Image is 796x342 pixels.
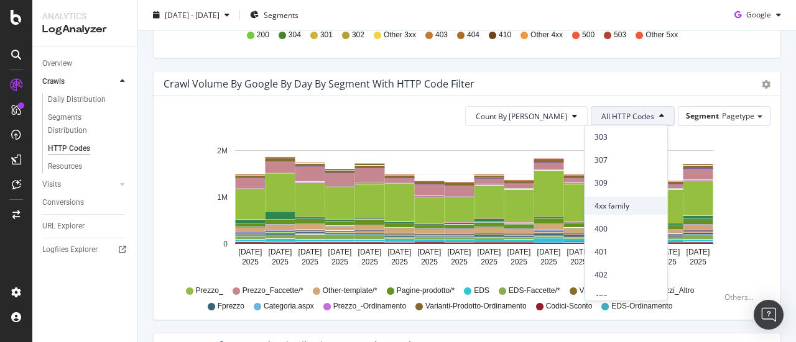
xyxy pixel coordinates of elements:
[391,258,408,266] text: 2025
[48,93,129,106] a: Daily Distribution
[42,196,84,209] div: Conversions
[595,246,657,258] span: 401
[580,286,635,296] span: Varianti-Prodotto
[42,10,127,22] div: Analytics
[223,240,228,248] text: 0
[465,106,588,126] button: Count By [PERSON_NAME]
[239,248,262,256] text: [DATE]
[217,146,228,155] text: 2M
[320,30,333,40] span: 301
[729,5,786,25] button: Google
[302,258,318,266] text: 2025
[333,301,406,312] span: Prezzo_-Ordinamento
[507,248,531,256] text: [DATE]
[384,30,416,40] span: Other 3xx
[722,110,754,121] span: Pagetype
[164,136,761,280] svg: A chart.
[654,286,695,296] span: Prezzi_Altro
[611,301,672,312] span: EDS-Ordinamento
[451,258,468,266] text: 2025
[530,30,563,40] span: Other 4xx
[476,111,567,122] span: Count By Day
[298,248,322,256] text: [DATE]
[269,248,292,256] text: [DATE]
[582,30,595,40] span: 500
[264,9,298,20] span: Segments
[42,220,129,233] a: URL Explorer
[42,178,61,191] div: Visits
[762,80,771,89] div: gear
[48,111,117,137] div: Segments Distribution
[595,292,657,304] span: 403
[323,286,377,296] span: Other-template/*
[595,200,657,212] span: 4xx family
[595,178,657,189] span: 309
[164,78,474,90] div: Crawl Volume by google by Day by Segment with HTTP Code Filter
[646,30,678,40] span: Other 5xx
[537,248,561,256] text: [DATE]
[754,300,784,330] div: Open Intercom Messenger
[48,160,129,173] a: Resources
[42,220,85,233] div: URL Explorer
[686,110,719,121] span: Segment
[595,132,657,143] span: 303
[272,258,289,266] text: 2025
[540,258,557,266] text: 2025
[217,193,228,202] text: 1M
[352,30,364,40] span: 302
[243,286,303,296] span: Prezzo_Faccette/*
[724,292,759,302] div: Others...
[257,30,269,40] span: 200
[687,248,710,256] text: [DATE]
[361,258,378,266] text: 2025
[42,196,129,209] a: Conversions
[657,248,680,256] text: [DATE]
[660,258,677,266] text: 2025
[264,301,314,312] span: Categoria.aspx
[48,111,129,137] a: Segments Distribution
[591,106,675,126] button: All HTTP Codes
[48,160,82,173] div: Resources
[42,178,116,191] a: Visits
[595,155,657,166] span: 307
[435,30,448,40] span: 403
[245,5,303,25] button: Segments
[614,30,626,40] span: 503
[165,9,220,20] span: [DATE] - [DATE]
[42,243,98,256] div: Logfiles Explorer
[397,286,455,296] span: Pagine-prodotto/*
[48,142,129,155] a: HTTP Codes
[478,248,501,256] text: [DATE]
[42,22,127,37] div: LogAnalyzer
[289,30,301,40] span: 304
[690,258,706,266] text: 2025
[42,57,129,70] a: Overview
[328,248,352,256] text: [DATE]
[467,30,479,40] span: 404
[242,258,259,266] text: 2025
[499,30,511,40] span: 410
[388,248,412,256] text: [DATE]
[425,301,527,312] span: Varianti-Prodotto-Ordinamento
[48,93,106,106] div: Daily Distribution
[511,258,527,266] text: 2025
[595,269,657,281] span: 402
[746,9,771,20] span: Google
[42,75,116,88] a: Crawls
[595,223,657,235] span: 400
[481,258,497,266] text: 2025
[546,301,593,312] span: Codici-Sconto
[331,258,348,266] text: 2025
[148,5,234,25] button: [DATE] - [DATE]
[509,286,560,296] span: EDS-Faccette/*
[196,286,223,296] span: Prezzo_
[601,111,654,122] span: All HTTP Codes
[48,142,90,155] div: HTTP Codes
[448,248,471,256] text: [DATE]
[42,243,129,256] a: Logfiles Explorer
[570,258,587,266] text: 2025
[358,248,382,256] text: [DATE]
[42,57,72,70] div: Overview
[218,301,244,312] span: Fprezzo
